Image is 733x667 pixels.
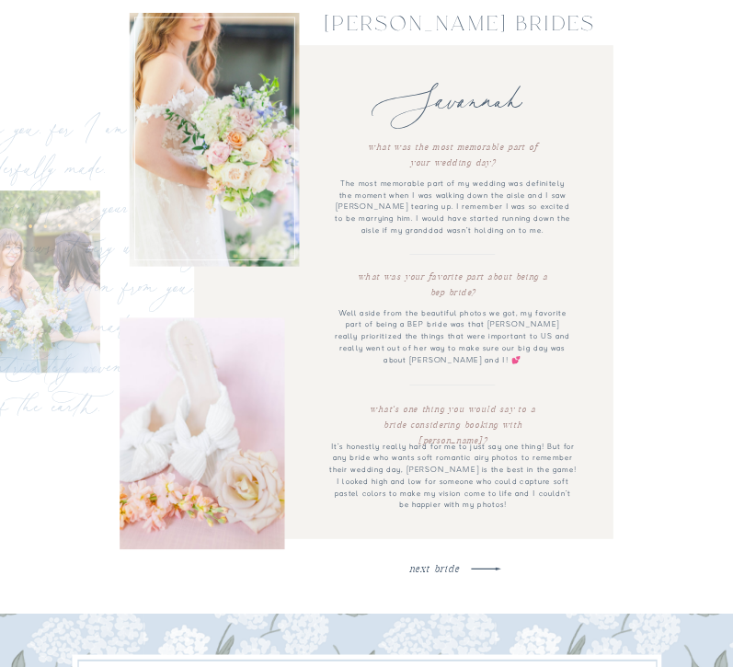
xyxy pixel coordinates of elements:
[333,308,572,334] p: Well aside from the beautiful photos we got, my favorite part of being a BEP bride was that [PERS...
[334,75,560,130] p: Savannah
[358,403,549,435] p: What’s one thing you would say to a bride considering booking with [PERSON_NAME]?
[304,13,617,38] p: [PERSON_NAME] brides
[329,441,577,466] p: It’s honestly really hard for me to just say one thing! But for any bride who wants soft romantic...
[358,141,549,173] p: What was the most memorable part of your wedding day?
[358,270,549,302] p: What was your favorite part about being a BEP Bride?
[333,178,572,204] p: The most memorable part of my wedding was definitely the moment when I was walking down the aisle...
[328,561,540,573] a: next bride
